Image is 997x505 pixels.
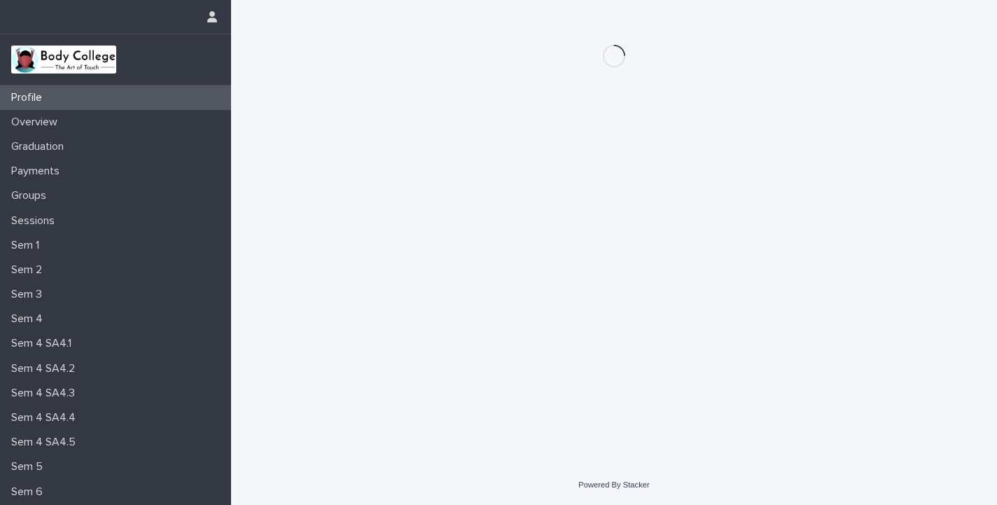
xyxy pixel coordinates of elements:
[6,288,53,301] p: Sem 3
[578,480,649,489] a: Powered By Stacker
[6,411,87,424] p: Sem 4 SA4.4
[6,312,54,326] p: Sem 4
[6,140,75,153] p: Graduation
[6,263,53,277] p: Sem 2
[6,485,54,499] p: Sem 6
[6,239,50,252] p: Sem 1
[6,165,71,178] p: Payments
[6,460,54,473] p: Sem 5
[6,337,83,350] p: Sem 4 SA4.1
[6,189,57,202] p: Groups
[6,214,66,228] p: Sessions
[6,362,86,375] p: Sem 4 SA4.2
[6,91,53,104] p: Profile
[6,116,69,129] p: Overview
[11,46,116,74] img: xvtzy2PTuGgGH0xbwGb2
[6,436,87,449] p: Sem 4 SA4.5
[6,387,86,400] p: Sem 4 SA4.3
